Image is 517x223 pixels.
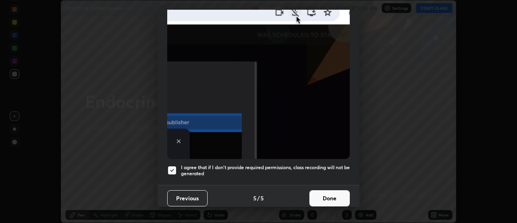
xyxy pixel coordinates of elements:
[257,194,260,202] h4: /
[309,190,350,206] button: Done
[181,164,350,177] h5: I agree that if I don't provide required permissions, class recording will not be generated
[253,194,256,202] h4: 5
[167,190,208,206] button: Previous
[261,194,264,202] h4: 5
